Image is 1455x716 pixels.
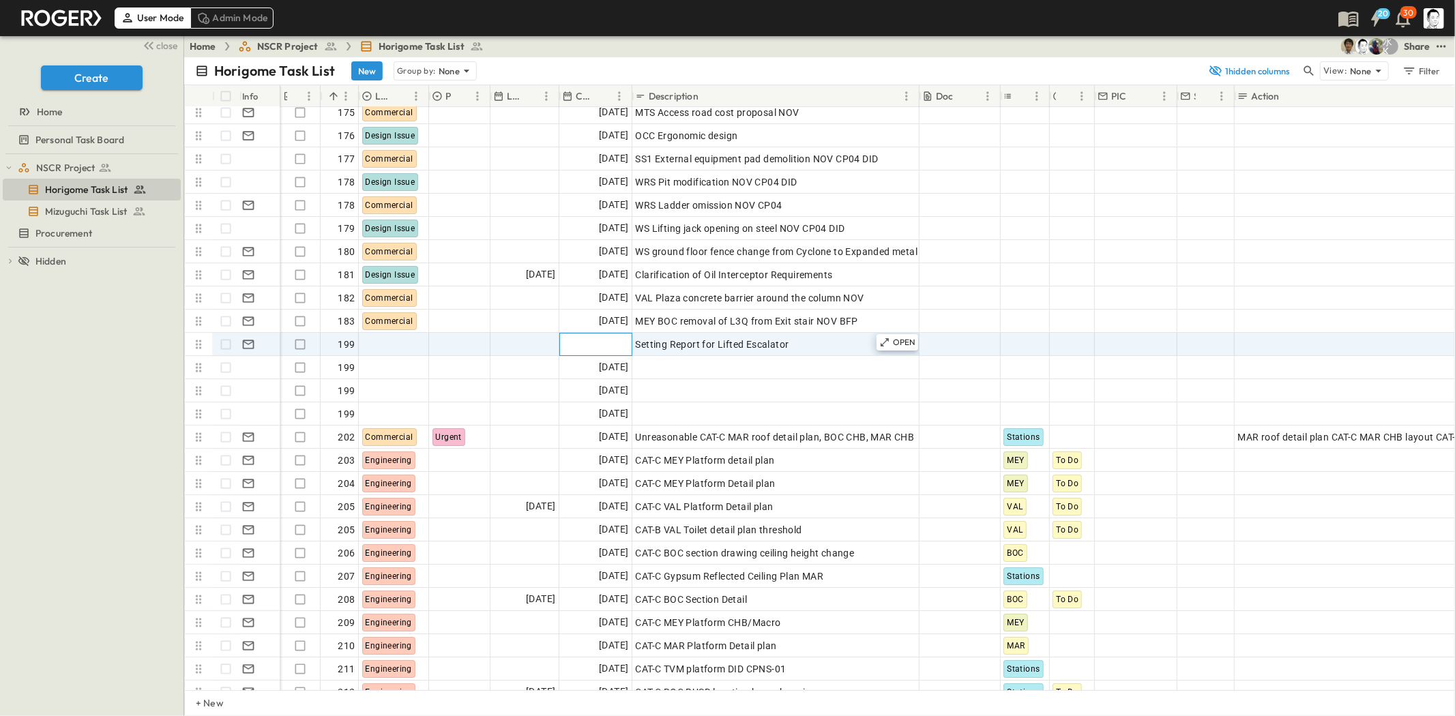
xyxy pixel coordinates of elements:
[599,243,628,259] span: [DATE]
[338,268,355,282] span: 181
[3,102,178,121] a: Home
[290,89,305,104] button: Sort
[526,498,555,514] span: [DATE]
[1056,595,1078,604] span: To Do
[338,361,355,374] span: 199
[1424,8,1444,29] img: Profile Picture
[3,179,181,200] div: Horigome Task Listtest
[635,523,802,537] span: CAT-B VAL Toilet detail plan threshold
[436,432,462,442] span: Urgent
[1379,8,1389,19] h6: 20
[599,313,628,329] span: [DATE]
[526,267,555,282] span: [DATE]
[366,502,412,511] span: Engineering
[898,88,915,104] button: Menu
[326,89,341,104] button: Sort
[366,479,412,488] span: Engineering
[1402,63,1441,78] div: Filter
[366,525,412,535] span: Engineering
[599,359,628,375] span: [DATE]
[41,65,143,90] button: Create
[257,40,319,53] span: NSCR Project
[596,89,611,104] button: Sort
[338,569,355,583] span: 207
[35,254,66,268] span: Hidden
[338,593,355,606] span: 208
[190,40,216,53] a: Home
[196,696,204,710] p: + New
[649,89,699,103] p: Description
[599,522,628,537] span: [DATE]
[1341,38,1357,55] img: 戸島 太一 (T.TOJIMA) (tzmtit00@pub.taisei.co.jp)
[635,129,737,143] span: OCC Ergonomic design
[366,687,412,697] span: Engineering
[1056,456,1078,465] span: To Do
[635,616,780,629] span: CAT-C MEY Platform CHB/Macro
[635,662,786,676] span: CAT-C TVM platform DID CPNS-01
[635,453,774,467] span: CAT-C MEY Platform detail plan
[635,546,854,560] span: CAT-C BOC section drawing ceiling height change
[366,200,413,210] span: Commercial
[3,202,178,221] a: Mizuguchi Task List
[366,131,415,140] span: Design Issue
[635,593,747,606] span: CAT-C BOC Section Detail
[599,290,628,305] span: [DATE]
[1014,89,1029,104] button: Sort
[1433,38,1450,55] button: test
[338,198,355,212] span: 178
[157,39,178,53] span: close
[1007,641,1025,651] span: MAR
[338,106,355,119] span: 175
[1194,89,1196,103] p: Subcon
[338,500,355,513] span: 205
[599,452,628,468] span: [DATE]
[35,226,92,240] span: Procurement
[397,64,436,78] p: Group by:
[1056,479,1078,488] span: To Do
[635,338,789,351] span: Setting Report for Lifted Escalator
[393,89,408,104] button: Sort
[239,85,280,107] div: Info
[1200,61,1298,80] button: 1hidden columns
[1059,89,1074,104] button: Sort
[635,430,914,444] span: Unreasonable CAT-C MAR roof detail plan, BOC CHB, MAR CHB
[338,430,355,444] span: 202
[1368,38,1385,55] img: Joshua Whisenant (josh@tryroger.com)
[599,383,628,398] span: [DATE]
[1007,432,1040,442] span: Stations
[635,291,864,305] span: VAL Plaza concrete barrier around the column NOV
[338,245,355,258] span: 180
[366,108,413,117] span: Commercial
[1199,89,1214,104] button: Sort
[338,685,355,699] span: 212
[1129,89,1144,104] button: Sort
[936,89,954,103] p: Doc
[507,89,520,103] p: Last Email Date
[375,89,390,103] p: Log
[1007,687,1040,697] span: Stations
[599,684,628,700] span: [DATE]
[1074,88,1090,104] button: Menu
[379,40,465,53] span: Horigome Task List
[1350,64,1372,78] p: None
[1056,525,1078,535] span: To Do
[599,591,628,607] span: [DATE]
[190,8,274,28] div: Admin Mode
[599,220,628,236] span: [DATE]
[454,89,469,104] button: Sort
[338,291,355,305] span: 182
[635,198,782,212] span: WRS Ladder omission NOV CP04
[1007,479,1024,488] span: MEY
[301,88,317,104] button: Menu
[338,523,355,537] span: 205
[1323,63,1347,78] p: View:
[137,35,181,55] button: close
[1397,61,1444,80] button: Filter
[956,89,971,104] button: Sort
[599,104,628,120] span: [DATE]
[701,89,716,104] button: Sort
[366,293,413,303] span: Commercial
[611,88,628,104] button: Menu
[3,129,181,151] div: Personal Task Boardtest
[366,595,412,604] span: Engineering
